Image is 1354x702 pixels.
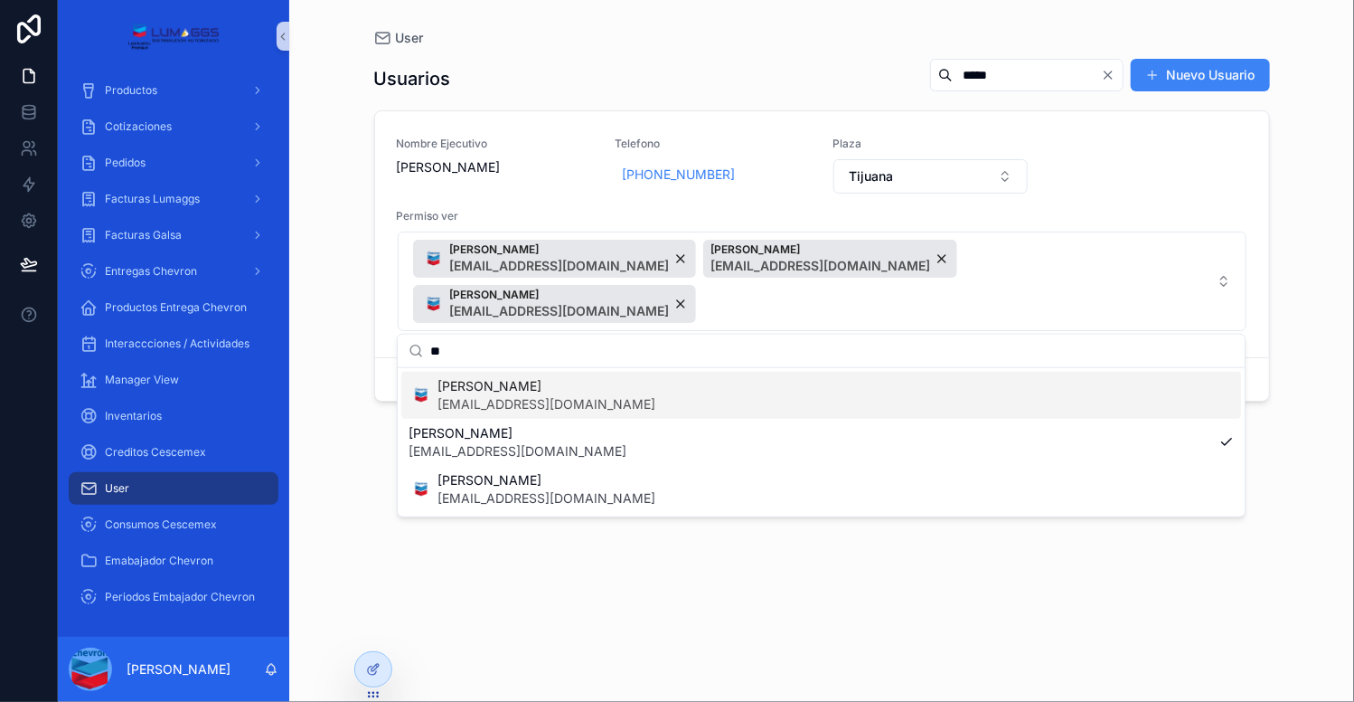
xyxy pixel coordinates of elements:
[1131,59,1270,91] button: Nuevo Usuario
[69,508,278,541] a: Consumos Cescemex
[105,445,206,460] span: Creditos Cescemex
[397,209,1247,223] span: Permiso ver
[398,368,1245,517] div: Suggestions
[450,257,670,275] span: [EMAIL_ADDRESS][DOMAIN_NAME]
[69,74,278,107] a: Productos
[105,228,182,242] span: Facturas Galsa
[409,424,626,442] span: [PERSON_NAME]
[437,489,655,508] span: [EMAIL_ADDRESS][DOMAIN_NAME]
[832,137,1029,151] span: Plaza
[105,373,179,387] span: Manager View
[69,545,278,577] a: Emabajador Chevron
[413,240,696,278] button: Unselect 1
[374,66,451,91] h1: Usuarios
[450,242,670,257] span: [PERSON_NAME]
[450,302,670,320] span: [EMAIL_ADDRESS][DOMAIN_NAME]
[105,264,197,279] span: Entregas Chevron
[69,364,278,396] a: Manager View
[69,183,278,215] a: Facturas Lumaggs
[58,72,289,637] div: scrollable content
[69,472,278,505] a: User
[69,436,278,469] a: Creditos Cescemex
[69,110,278,143] a: Cotizaciones
[69,255,278,288] a: Entregas Chevron
[615,137,811,151] span: Telefono
[437,395,655,413] span: [EMAIL_ADDRESS][DOMAIN_NAME]
[711,257,931,275] span: [EMAIL_ADDRESS][DOMAIN_NAME]
[105,192,200,206] span: Facturas Lumaggs
[450,288,670,302] span: [PERSON_NAME]
[396,29,424,47] span: User
[105,300,247,315] span: Productos Entrega Chevron
[69,327,278,360] a: Interaccciones / Actividades
[849,167,893,185] span: Tijuana
[105,481,129,496] span: User
[374,29,424,47] a: User
[105,337,249,351] span: Interaccciones / Actividades
[69,581,278,613] a: Periodos Embajador Chevron
[398,232,1246,331] button: Select Button
[105,119,172,134] span: Cotizaciones
[622,166,735,184] a: [PHONE_NUMBER]
[1101,68,1123,82] button: Clear
[105,590,255,604] span: Periodos Embajador Chevron
[437,377,655,395] span: [PERSON_NAME]
[69,400,278,432] a: Inventarios
[69,291,278,324] a: Productos Entrega Chevron
[375,111,1269,357] a: Nombre Ejecutivo[PERSON_NAME]Telefono[PHONE_NUMBER]PlazaSelect ButtonPermiso verSelect Button
[437,471,655,489] span: [PERSON_NAME]
[703,240,957,278] button: Unselect 30
[127,22,219,51] img: App logo
[105,554,213,568] span: Emabajador Chevron
[105,156,146,170] span: Pedidos
[413,285,696,323] button: Unselect 46
[409,442,626,460] span: [EMAIL_ADDRESS][DOMAIN_NAME]
[105,409,162,423] span: Inventarios
[69,219,278,251] a: Facturas Galsa
[711,242,931,257] span: [PERSON_NAME]
[397,158,593,176] span: [PERSON_NAME]
[105,83,157,98] span: Productos
[397,137,593,151] span: Nombre Ejecutivo
[105,517,217,532] span: Consumos Cescemex
[127,660,230,678] p: [PERSON_NAME]
[69,147,278,179] a: Pedidos
[833,159,1028,194] button: Select Button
